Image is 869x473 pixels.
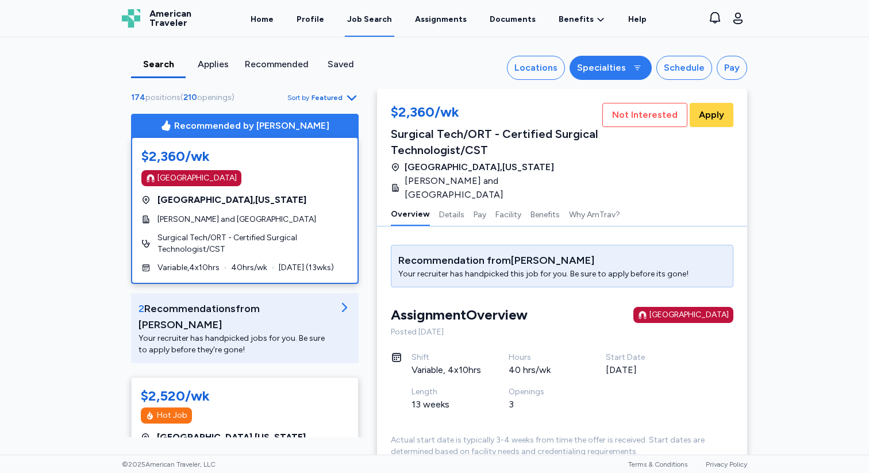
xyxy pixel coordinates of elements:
[405,174,593,202] span: [PERSON_NAME] and [GEOGRAPHIC_DATA]
[690,103,733,127] button: Apply
[391,434,733,457] div: Actual start date is typically 3-4 weeks from time the offer is received. Start dates are determi...
[412,363,481,377] div: Variable, 4x10hrs
[231,262,267,274] span: 40 hrs/wk
[412,398,481,412] div: 13 weeks
[559,14,605,25] a: Benefits
[717,56,747,80] button: Pay
[602,103,687,127] button: Not Interested
[495,202,521,226] button: Facility
[157,193,306,207] span: [GEOGRAPHIC_DATA] , [US_STATE]
[136,57,181,71] div: Search
[577,61,626,75] div: Specialties
[514,61,557,75] div: Locations
[157,410,187,421] div: Hot Job
[157,232,348,255] span: Surgical Tech/ORT - Certified Surgical Technologist/CST
[139,301,333,333] div: Recommendation s from [PERSON_NAME]
[570,56,652,80] button: Specialties
[122,9,140,28] img: Logo
[530,202,560,226] button: Benefits
[569,202,620,226] button: Why AmTrav?
[649,309,729,321] div: [GEOGRAPHIC_DATA]
[141,147,348,166] div: $2,360/wk
[391,202,430,226] button: Overview
[405,160,554,174] span: [GEOGRAPHIC_DATA] , [US_STATE]
[245,57,309,71] div: Recommended
[287,93,309,102] span: Sort by
[145,93,180,102] span: positions
[412,352,481,363] div: Shift
[131,93,145,102] span: 174
[131,92,239,103] div: ( )
[606,352,675,363] div: Start Date
[606,363,675,377] div: [DATE]
[439,202,464,226] button: Details
[183,93,197,102] span: 210
[509,363,578,377] div: 40 hrs/wk
[345,1,394,37] a: Job Search
[157,430,306,444] span: [GEOGRAPHIC_DATA] , [US_STATE]
[507,56,565,80] button: Locations
[509,398,578,412] div: 3
[664,61,705,75] div: Schedule
[509,352,578,363] div: Hours
[312,93,343,102] span: Featured
[197,93,232,102] span: openings
[391,126,600,158] div: Surgical Tech/ORT - Certified Surgical Technologist/CST
[398,268,689,280] div: Your recruiter has handpicked this job for you. Be sure to apply before its gone!
[391,306,528,324] div: Assignment Overview
[706,460,747,468] a: Privacy Policy
[398,252,689,268] div: Recommendation from [PERSON_NAME]
[391,326,733,338] div: Posted [DATE]
[318,57,363,71] div: Saved
[287,91,359,105] button: Sort byFeatured
[174,119,329,133] span: Recommended by [PERSON_NAME]
[157,214,316,225] span: [PERSON_NAME] and [GEOGRAPHIC_DATA]
[628,460,687,468] a: Terms & Conditions
[474,202,486,226] button: Pay
[190,57,236,71] div: Applies
[157,262,220,274] span: Variable , 4 x 10 hrs
[656,56,712,80] button: Schedule
[139,302,144,315] span: 2
[279,262,334,274] span: [DATE] ( 13 wks)
[699,108,724,122] span: Apply
[347,14,392,25] div: Job Search
[139,333,333,356] div: Your recruiter has handpicked jobs for you. Be sure to apply before they're gone!
[157,172,237,184] div: [GEOGRAPHIC_DATA]
[612,108,678,122] span: Not Interested
[724,61,740,75] div: Pay
[559,14,594,25] span: Benefits
[141,387,210,405] div: $2,520/wk
[149,9,191,28] span: American Traveler
[509,386,578,398] div: Openings
[391,103,600,124] div: $2,360/wk
[122,460,216,469] span: © 2025 American Traveler, LLC
[412,386,481,398] div: Length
